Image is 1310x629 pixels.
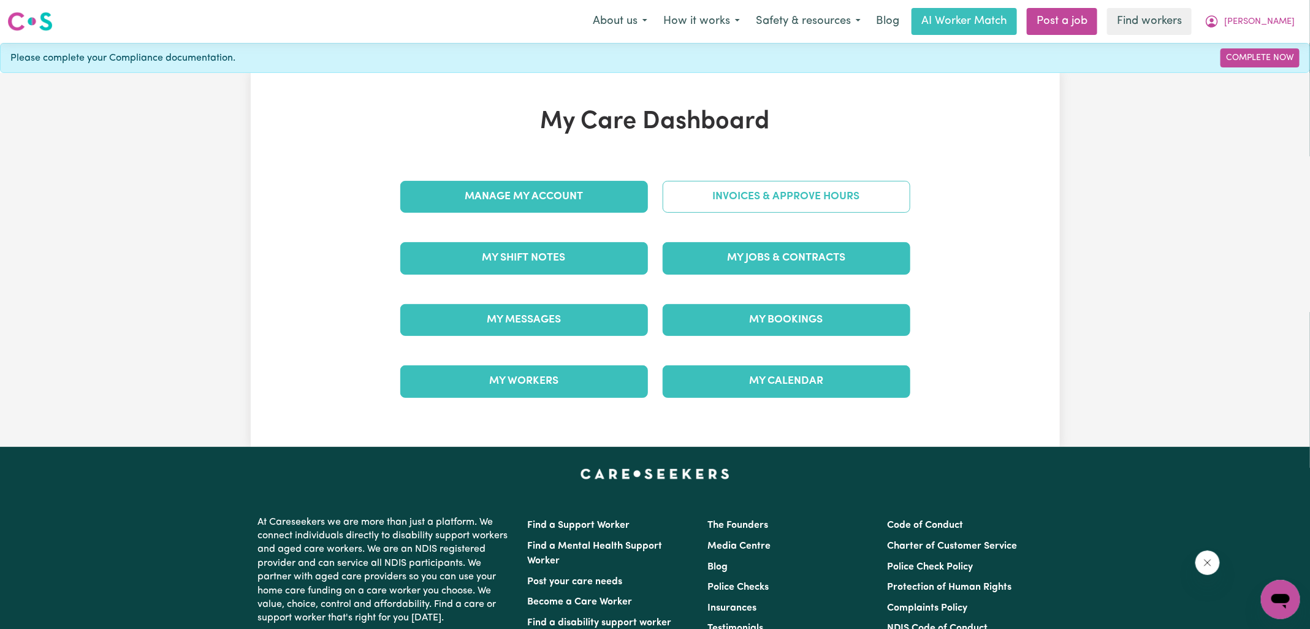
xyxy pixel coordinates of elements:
[400,181,648,213] a: Manage My Account
[707,562,728,572] a: Blog
[528,597,633,607] a: Become a Care Worker
[393,107,918,137] h1: My Care Dashboard
[887,520,963,530] a: Code of Conduct
[1221,48,1300,67] a: Complete Now
[1195,551,1220,575] iframe: Close message
[400,365,648,397] a: My Workers
[7,10,53,32] img: Careseekers logo
[707,541,771,551] a: Media Centre
[528,618,672,628] a: Find a disability support worker
[655,9,748,34] button: How it works
[663,242,910,274] a: My Jobs & Contracts
[887,603,967,613] a: Complaints Policy
[663,304,910,336] a: My Bookings
[663,181,910,213] a: Invoices & Approve Hours
[707,520,768,530] a: The Founders
[707,603,756,613] a: Insurances
[887,582,1011,592] a: Protection of Human Rights
[887,541,1017,551] a: Charter of Customer Service
[1027,8,1097,35] a: Post a job
[10,51,235,66] span: Please complete your Compliance documentation.
[528,541,663,566] a: Find a Mental Health Support Worker
[1224,15,1295,29] span: [PERSON_NAME]
[1107,8,1192,35] a: Find workers
[7,9,74,18] span: Need any help?
[887,562,973,572] a: Police Check Policy
[869,8,907,35] a: Blog
[912,8,1017,35] a: AI Worker Match
[400,242,648,274] a: My Shift Notes
[707,582,769,592] a: Police Checks
[7,7,53,36] a: Careseekers logo
[581,469,729,479] a: Careseekers home page
[528,520,630,530] a: Find a Support Worker
[585,9,655,34] button: About us
[1261,580,1300,619] iframe: Button to launch messaging window
[1197,9,1303,34] button: My Account
[748,9,869,34] button: Safety & resources
[400,304,648,336] a: My Messages
[528,577,623,587] a: Post your care needs
[663,365,910,397] a: My Calendar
